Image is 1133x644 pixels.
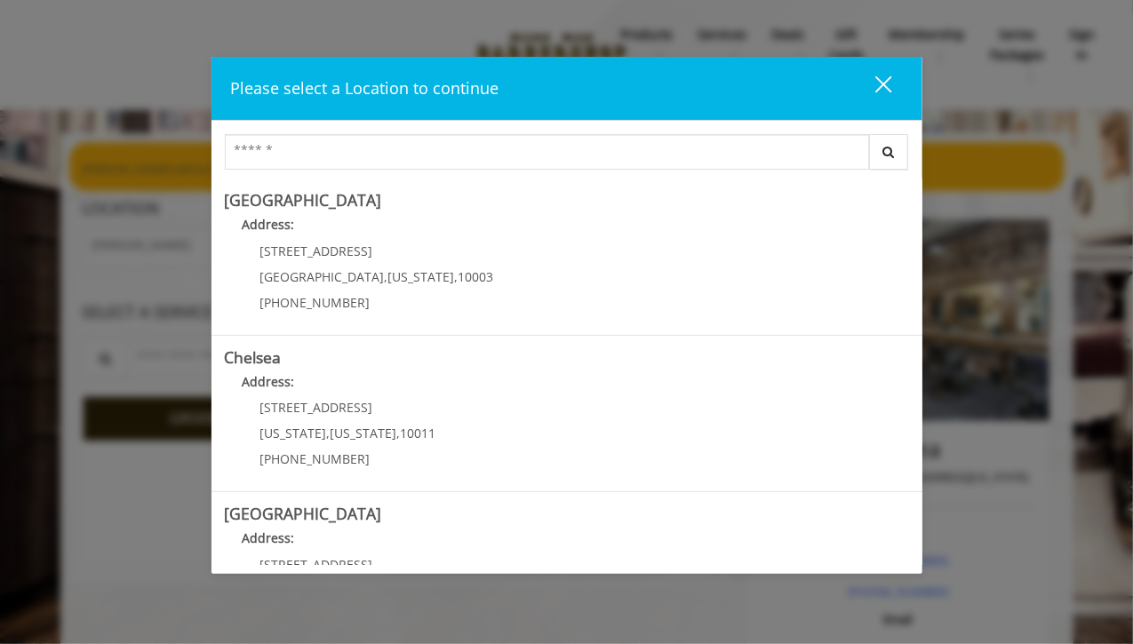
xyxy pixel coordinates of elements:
[401,425,436,441] span: 10011
[385,268,388,285] span: ,
[331,425,397,441] span: [US_STATE]
[260,556,373,573] span: [STREET_ADDRESS]
[260,399,373,416] span: [STREET_ADDRESS]
[455,268,459,285] span: ,
[388,268,455,285] span: [US_STATE]
[243,216,295,233] b: Address:
[260,268,385,285] span: [GEOGRAPHIC_DATA]
[225,503,382,524] b: [GEOGRAPHIC_DATA]
[855,75,890,101] div: close dialog
[243,373,295,390] b: Address:
[225,134,870,170] input: Search Center
[842,70,903,107] button: close dialog
[225,189,382,211] b: [GEOGRAPHIC_DATA]
[260,294,371,311] span: [PHONE_NUMBER]
[260,425,327,441] span: [US_STATE]
[225,346,282,368] b: Chelsea
[327,425,331,441] span: ,
[243,529,295,546] b: Address:
[459,268,494,285] span: 10003
[231,77,499,99] span: Please select a Location to continue
[225,134,909,179] div: Center Select
[260,242,373,259] span: [STREET_ADDRESS]
[397,425,401,441] span: ,
[260,450,371,467] span: [PHONE_NUMBER]
[879,146,899,158] i: Search button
